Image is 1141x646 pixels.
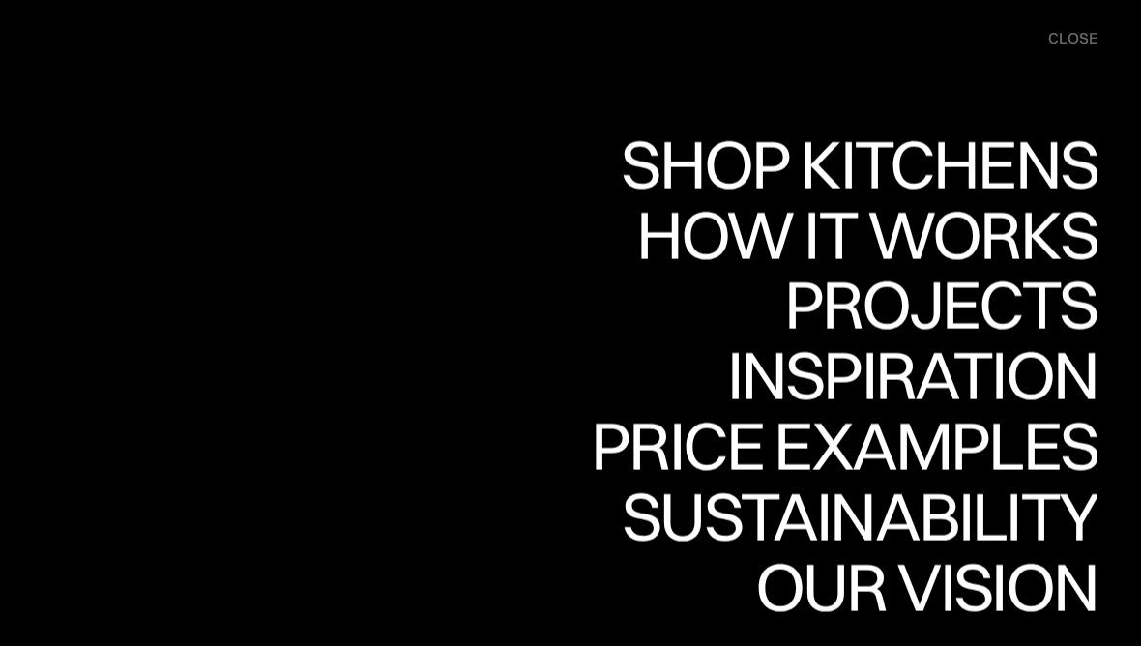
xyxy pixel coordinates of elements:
div: Inspiration [700,341,1097,409]
a: InspirationInspiration [700,341,1097,412]
div: How it works [631,268,1097,336]
div: Our vision [739,552,1097,620]
div: Shop Kitchens [611,131,1097,198]
a: Price examplesPrice examples [591,412,1097,483]
div: Projects [784,338,1097,405]
div: Inspiration [700,409,1097,477]
div: menu [1029,19,1097,58]
div: Sustainability [605,550,1097,618]
a: SustainabilitySustainability [605,483,1097,553]
div: Projects [784,270,1097,338]
div: Price examples [591,412,1097,480]
a: ProjectsProjects [784,271,1097,341]
div: Shop Kitchens [611,198,1097,266]
a: Shop KitchensShop Kitchens [611,131,1097,201]
div: close [1048,28,1097,49]
div: How it works [631,200,1097,268]
a: Our visionOur vision [739,552,1097,623]
div: Price examples [591,480,1097,547]
div: Sustainability [605,483,1097,550]
a: How it worksHow it works [631,200,1097,271]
